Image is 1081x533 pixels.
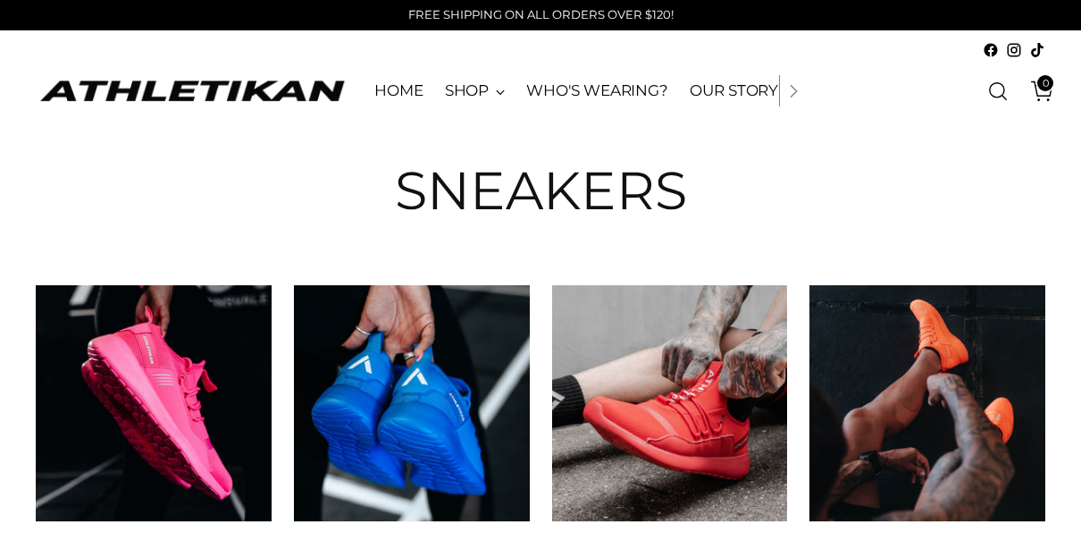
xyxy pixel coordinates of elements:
a: ALTIS Blue Sneakers [294,285,530,521]
a: OUR STORY [690,72,778,111]
a: ALTIS Orange Sneakers [809,285,1045,521]
a: SHOP [445,72,506,111]
p: FREE SHIPPING ON ALL ORDERS OVER $120! [408,6,674,24]
a: Open search modal [980,73,1016,109]
a: ALTIS Red Sneakers [552,285,788,521]
a: Open cart modal [1018,73,1053,109]
a: HOME [374,72,423,111]
a: ALTIS Pink Sneakers [36,285,272,521]
h1: Sneakers [395,162,687,220]
a: WHO'S WEARING? [526,72,668,111]
a: ATHLETIKAN [36,77,348,105]
span: 0 [1037,75,1053,91]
